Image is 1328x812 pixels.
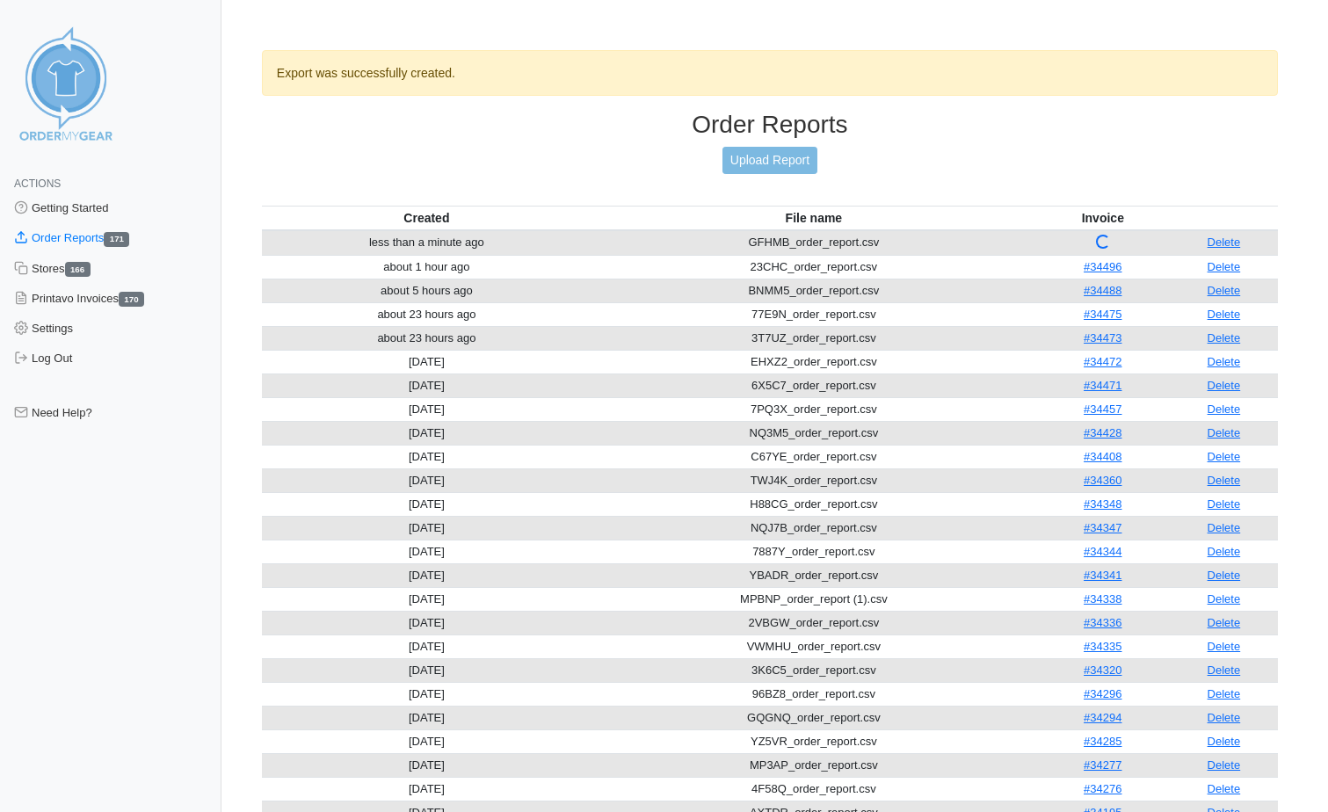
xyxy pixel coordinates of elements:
[1036,206,1170,230] th: Invoice
[591,611,1036,634] td: 2VBGW_order_report.csv
[591,350,1036,373] td: EHXZ2_order_report.csv
[1084,308,1121,321] a: #34475
[262,492,591,516] td: [DATE]
[1084,260,1121,273] a: #34496
[1084,592,1121,605] a: #34338
[1208,663,1241,677] a: Delete
[591,753,1036,777] td: MP3AP_order_report.csv
[591,634,1036,658] td: VWMHU_order_report.csv
[1208,426,1241,439] a: Delete
[1084,379,1121,392] a: #34471
[591,682,1036,706] td: 96BZ8_order_report.csv
[262,563,591,587] td: [DATE]
[591,230,1036,256] td: GFHMB_order_report.csv
[591,373,1036,397] td: 6X5C7_order_report.csv
[262,777,591,801] td: [DATE]
[1208,308,1241,321] a: Delete
[262,206,591,230] th: Created
[1208,735,1241,748] a: Delete
[591,302,1036,326] td: 77E9N_order_report.csv
[262,326,591,350] td: about 23 hours ago
[1208,521,1241,534] a: Delete
[262,729,591,753] td: [DATE]
[1084,474,1121,487] a: #34360
[262,682,591,706] td: [DATE]
[1084,497,1121,511] a: #34348
[1084,782,1121,795] a: #34276
[262,706,591,729] td: [DATE]
[262,397,591,421] td: [DATE]
[591,516,1036,540] td: NQJ7B_order_report.csv
[591,397,1036,421] td: 7PQ3X_order_report.csv
[262,611,591,634] td: [DATE]
[262,540,591,563] td: [DATE]
[591,421,1036,445] td: NQ3M5_order_report.csv
[262,753,591,777] td: [DATE]
[722,147,817,174] a: Upload Report
[1084,402,1121,416] a: #34457
[1208,782,1241,795] a: Delete
[1084,640,1121,653] a: #34335
[104,232,129,247] span: 171
[591,255,1036,279] td: 23CHC_order_report.csv
[1208,687,1241,700] a: Delete
[262,50,1278,96] div: Export was successfully created.
[1084,331,1121,344] a: #34473
[1208,616,1241,629] a: Delete
[591,540,1036,563] td: 7887Y_order_report.csv
[1208,450,1241,463] a: Delete
[591,206,1036,230] th: File name
[262,516,591,540] td: [DATE]
[262,255,591,279] td: about 1 hour ago
[262,230,591,256] td: less than a minute ago
[262,110,1278,140] h3: Order Reports
[262,350,591,373] td: [DATE]
[1084,284,1121,297] a: #34488
[1084,735,1121,748] a: #34285
[1208,592,1241,605] a: Delete
[1208,260,1241,273] a: Delete
[1084,545,1121,558] a: #34344
[1084,521,1121,534] a: #34347
[591,777,1036,801] td: 4F58Q_order_report.csv
[1208,711,1241,724] a: Delete
[1084,616,1121,629] a: #34336
[1084,687,1121,700] a: #34296
[1208,569,1241,582] a: Delete
[1084,355,1121,368] a: #34472
[1208,402,1241,416] a: Delete
[14,178,61,190] span: Actions
[591,468,1036,492] td: TWJ4K_order_report.csv
[1208,497,1241,511] a: Delete
[1208,474,1241,487] a: Delete
[1208,331,1241,344] a: Delete
[591,326,1036,350] td: 3T7UZ_order_report.csv
[262,279,591,302] td: about 5 hours ago
[262,468,591,492] td: [DATE]
[1208,379,1241,392] a: Delete
[591,563,1036,587] td: YBADR_order_report.csv
[1084,663,1121,677] a: #34320
[1208,758,1241,772] a: Delete
[1084,758,1121,772] a: #34277
[262,658,591,682] td: [DATE]
[262,373,591,397] td: [DATE]
[1084,711,1121,724] a: #34294
[262,302,591,326] td: about 23 hours ago
[1084,450,1121,463] a: #34408
[1084,569,1121,582] a: #34341
[591,658,1036,682] td: 3K6C5_order_report.csv
[591,445,1036,468] td: C67YE_order_report.csv
[119,292,144,307] span: 170
[591,706,1036,729] td: GQGNQ_order_report.csv
[1208,355,1241,368] a: Delete
[262,445,591,468] td: [DATE]
[262,634,591,658] td: [DATE]
[65,262,91,277] span: 166
[1208,284,1241,297] a: Delete
[1208,640,1241,653] a: Delete
[591,279,1036,302] td: BNMM5_order_report.csv
[591,729,1036,753] td: YZ5VR_order_report.csv
[262,587,591,611] td: [DATE]
[1084,426,1121,439] a: #34428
